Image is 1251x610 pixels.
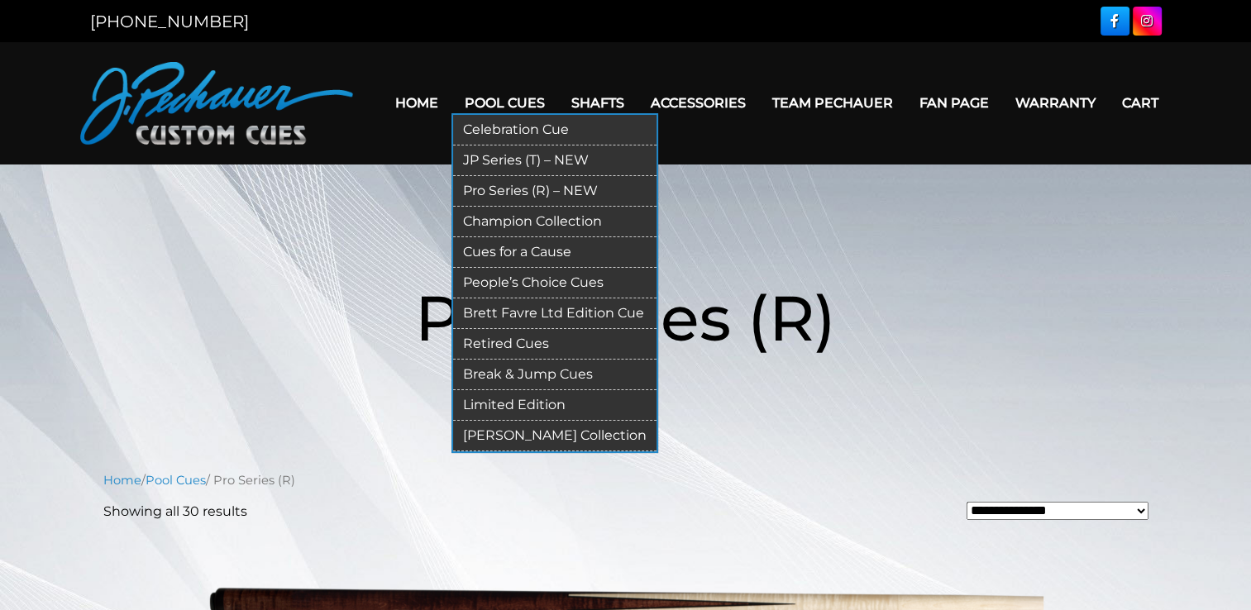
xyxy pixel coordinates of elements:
[453,268,657,298] a: People’s Choice Cues
[80,62,353,145] img: Pechauer Custom Cues
[453,360,657,390] a: Break & Jump Cues
[382,82,451,124] a: Home
[1002,82,1109,124] a: Warranty
[453,115,657,145] a: Celebration Cue
[90,12,249,31] a: [PHONE_NUMBER]
[103,471,1148,489] nav: Breadcrumb
[453,298,657,329] a: Brett Favre Ltd Edition Cue
[146,473,206,488] a: Pool Cues
[415,279,836,356] span: Pro Series (R)
[451,82,558,124] a: Pool Cues
[453,207,657,237] a: Champion Collection
[453,329,657,360] a: Retired Cues
[453,237,657,268] a: Cues for a Cause
[967,502,1148,520] select: Shop order
[103,502,247,522] p: Showing all 30 results
[453,176,657,207] a: Pro Series (R) – NEW
[637,82,759,124] a: Accessories
[558,82,637,124] a: Shafts
[103,473,141,488] a: Home
[1109,82,1172,124] a: Cart
[759,82,906,124] a: Team Pechauer
[453,390,657,421] a: Limited Edition
[453,421,657,451] a: [PERSON_NAME] Collection
[453,145,657,176] a: JP Series (T) – NEW
[906,82,1002,124] a: Fan Page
